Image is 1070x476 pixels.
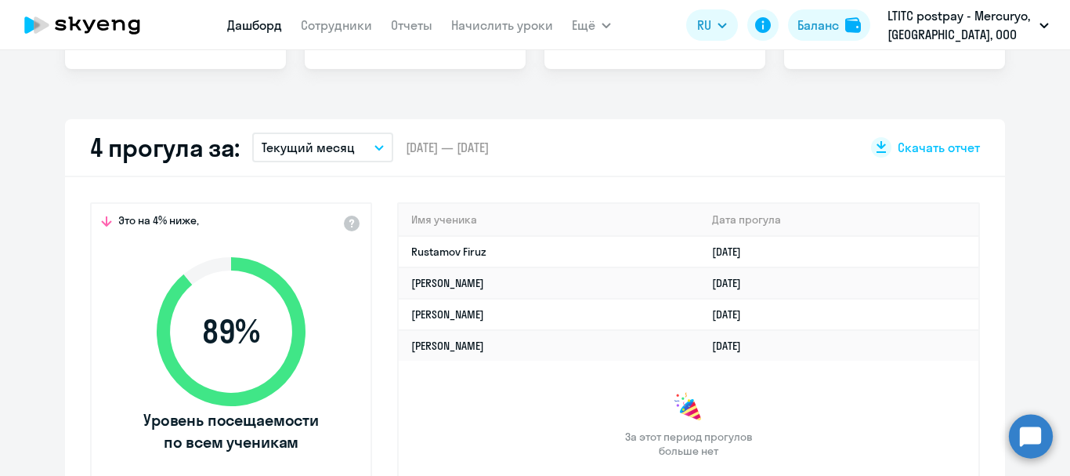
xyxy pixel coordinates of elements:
span: Ещё [572,16,595,35]
a: [PERSON_NAME] [411,307,484,322]
img: balance [845,17,861,33]
button: Ещё [572,9,611,41]
a: [PERSON_NAME] [411,339,484,353]
p: LTITC postpay - Mercuryo, [GEOGRAPHIC_DATA], ООО [887,6,1033,44]
span: Уровень посещаемости по всем ученикам [141,409,321,453]
span: За этот период прогулов больше нет [623,430,754,458]
span: Это на 4% ниже, [118,213,199,232]
p: Текущий месяц [262,138,355,157]
a: [DATE] [712,276,754,290]
img: congrats [673,392,704,423]
a: [PERSON_NAME] [411,276,484,290]
span: [DATE] — [DATE] [406,139,489,156]
button: RU [686,9,738,41]
th: Имя ученика [399,204,699,236]
button: LTITC postpay - Mercuryo, [GEOGRAPHIC_DATA], ООО [880,6,1057,44]
button: Текущий месяц [252,133,393,162]
a: [DATE] [712,339,754,353]
span: Скачать отчет [898,139,980,156]
button: Балансbalance [788,9,870,41]
th: Дата прогула [699,204,978,236]
a: Rustamov Firuz [411,245,486,259]
div: Баланс [797,16,839,35]
a: Начислить уроки [451,17,553,33]
h2: 4 прогула за: [90,132,240,163]
a: [DATE] [712,245,754,259]
a: Отчеты [391,17,432,33]
span: 89 % [141,313,321,351]
span: RU [697,16,711,35]
a: Дашборд [227,17,282,33]
a: Сотрудники [301,17,372,33]
a: [DATE] [712,307,754,322]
